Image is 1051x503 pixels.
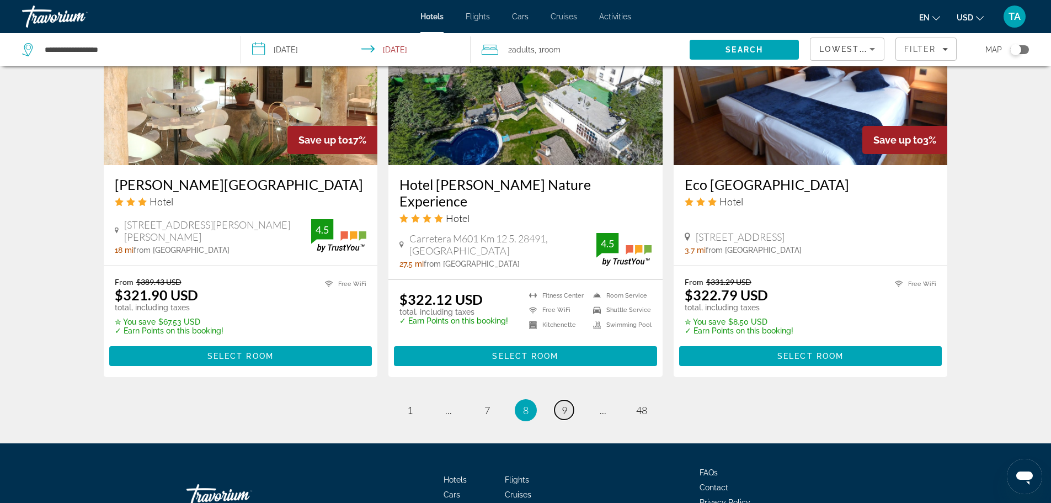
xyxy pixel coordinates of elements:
[685,277,703,287] span: From
[957,9,984,25] button: Change currency
[685,317,725,326] span: ✮ You save
[115,195,367,208] div: 3 star Hotel
[588,306,652,315] li: Shuttle Service
[957,13,973,22] span: USD
[685,287,768,303] ins: $322.79 USD
[115,287,198,303] ins: $321.90 USD
[862,126,947,154] div: 3%
[1007,459,1042,494] iframe: Button to launch messaging window
[523,404,529,416] span: 8
[562,404,567,416] span: 9
[399,316,508,325] p: ✓ Earn Points on this booking!
[1000,5,1029,28] button: User Menu
[551,12,577,21] a: Cruises
[104,399,948,421] nav: Pagination
[44,41,224,58] input: Search hotel destination
[596,233,652,266] img: TrustYou guest rating badge
[542,45,561,54] span: Room
[444,475,467,484] a: Hotels
[535,42,561,57] span: , 1
[115,176,367,193] h3: [PERSON_NAME][GEOGRAPHIC_DATA]
[445,404,452,416] span: ...
[399,260,424,268] span: 27.5 mi
[679,346,942,366] button: Select Room
[777,352,844,361] span: Select Room
[207,352,274,361] span: Select Room
[904,45,936,54] span: Filter
[985,42,1002,57] span: Map
[685,303,793,312] p: total, including taxes
[407,404,413,416] span: 1
[706,246,802,255] span: from [GEOGRAPHIC_DATA]
[399,212,652,224] div: 4 star Hotel
[512,12,529,21] span: Cars
[446,212,470,224] span: Hotel
[444,490,460,499] a: Cars
[588,320,652,330] li: Swimming Pool
[115,303,223,312] p: total, including taxes
[394,346,657,366] button: Select Room
[685,326,793,335] p: ✓ Earn Points on this booking!
[679,348,942,361] a: Select Room
[484,404,490,416] span: 7
[124,219,311,243] span: [STREET_ADDRESS][PERSON_NAME][PERSON_NAME]
[524,320,588,330] li: Kitchenette
[420,12,444,21] a: Hotels
[636,404,647,416] span: 48
[596,237,618,250] div: 4.5
[700,468,718,477] a: FAQs
[685,317,793,326] p: $8.50 USD
[399,291,483,308] ins: $322.12 USD
[492,352,558,361] span: Select Room
[399,176,652,209] a: Hotel [PERSON_NAME] Nature Experience
[706,277,751,287] del: $331.29 USD
[599,12,631,21] a: Activities
[109,346,372,366] button: Select Room
[819,43,875,56] mat-select: Sort by
[895,38,957,61] button: Filters
[512,45,535,54] span: Adults
[588,291,652,300] li: Room Service
[134,246,230,255] span: from [GEOGRAPHIC_DATA]
[136,277,182,287] del: $389.43 USD
[524,291,588,300] li: Fitness Center
[287,126,377,154] div: 17%
[115,317,223,326] p: $67.53 USD
[311,219,366,252] img: TrustYou guest rating badge
[115,326,223,335] p: ✓ Earn Points on this booking!
[600,404,606,416] span: ...
[466,12,490,21] a: Flights
[311,223,333,236] div: 4.5
[919,9,940,25] button: Change language
[505,490,531,499] span: Cruises
[409,232,596,257] span: Carretera M601 Km 12 5. 28491, [GEOGRAPHIC_DATA]
[1002,45,1029,55] button: Toggle map
[685,176,937,193] a: Eco [GEOGRAPHIC_DATA]
[508,42,535,57] span: 2
[725,45,763,54] span: Search
[22,2,132,31] a: Travorium
[471,33,690,66] button: Travelers: 2 adults, 0 children
[241,33,471,66] button: Select check in and out date
[424,260,520,268] span: from [GEOGRAPHIC_DATA]
[700,483,728,492] a: Contact
[109,348,372,361] a: Select Room
[1009,11,1021,22] span: TA
[298,134,348,146] span: Save up to
[505,475,529,484] a: Flights
[394,348,657,361] a: Select Room
[690,40,799,60] button: Search
[696,231,785,243] span: [STREET_ADDRESS]
[685,195,937,208] div: 3 star Hotel
[115,277,134,287] span: From
[873,134,923,146] span: Save up to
